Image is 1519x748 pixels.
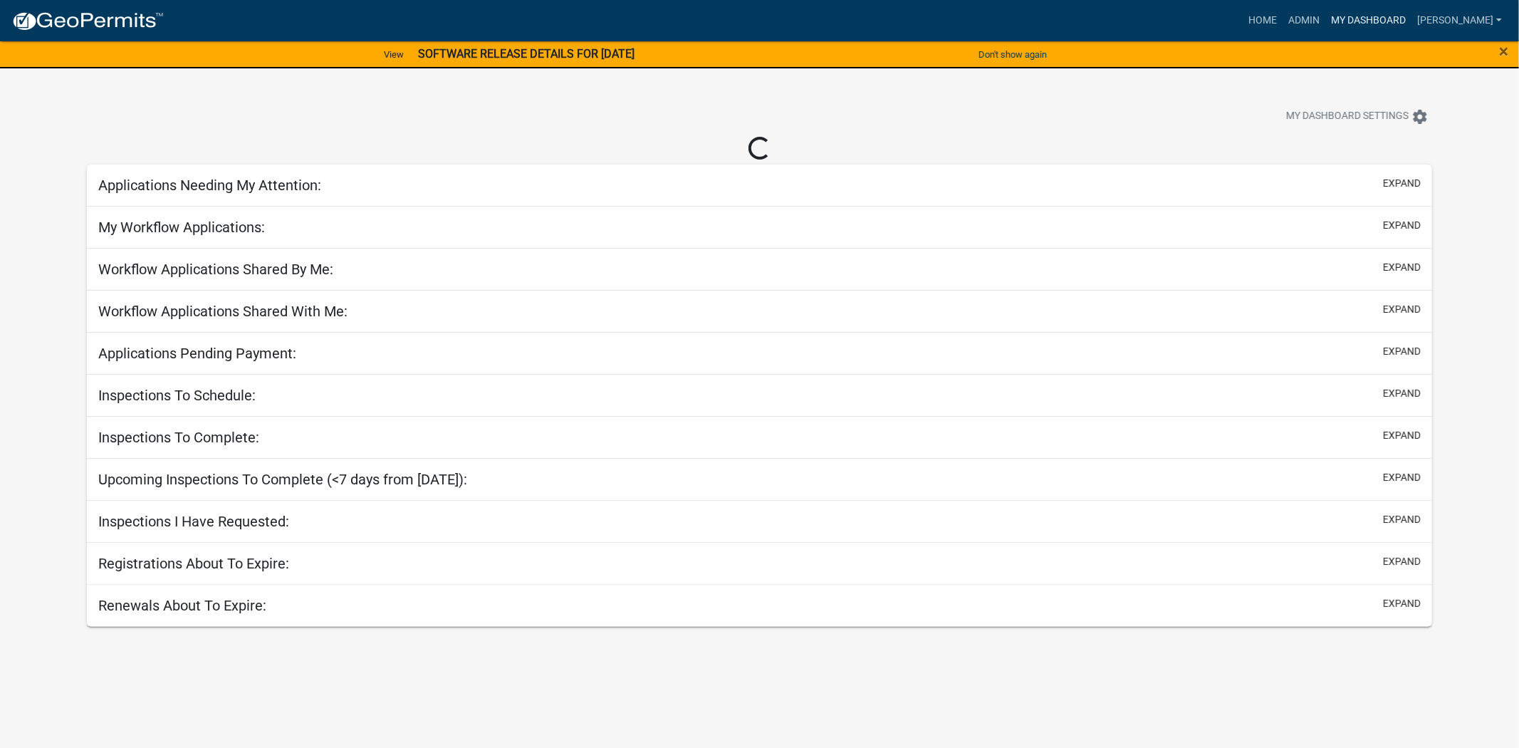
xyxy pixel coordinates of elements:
[1275,103,1440,130] button: My Dashboard Settingssettings
[1383,176,1421,191] button: expand
[98,303,348,320] h5: Workflow Applications Shared With Me:
[418,47,635,61] strong: SOFTWARE RELEASE DETAILS FOR [DATE]
[98,597,266,614] h5: Renewals About To Expire:
[98,555,289,572] h5: Registrations About To Expire:
[1283,7,1325,34] a: Admin
[98,177,321,194] h5: Applications Needing My Attention:
[1383,344,1421,359] button: expand
[1325,7,1411,34] a: My Dashboard
[98,219,265,236] h5: My Workflow Applications:
[98,345,296,362] h5: Applications Pending Payment:
[1243,7,1283,34] a: Home
[1499,41,1508,61] span: ×
[1286,108,1409,125] span: My Dashboard Settings
[1383,470,1421,485] button: expand
[973,43,1053,66] button: Don't show again
[1383,512,1421,527] button: expand
[98,471,467,488] h5: Upcoming Inspections To Complete (<7 days from [DATE]):
[1499,43,1508,60] button: Close
[1411,7,1508,34] a: [PERSON_NAME]
[98,513,289,530] h5: Inspections I Have Requested:
[1383,218,1421,233] button: expand
[1383,260,1421,275] button: expand
[1383,554,1421,569] button: expand
[98,387,256,404] h5: Inspections To Schedule:
[1383,386,1421,401] button: expand
[378,43,409,66] a: View
[1383,596,1421,611] button: expand
[98,429,259,446] h5: Inspections To Complete:
[1383,428,1421,443] button: expand
[98,261,333,278] h5: Workflow Applications Shared By Me:
[1383,302,1421,317] button: expand
[1411,108,1429,125] i: settings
